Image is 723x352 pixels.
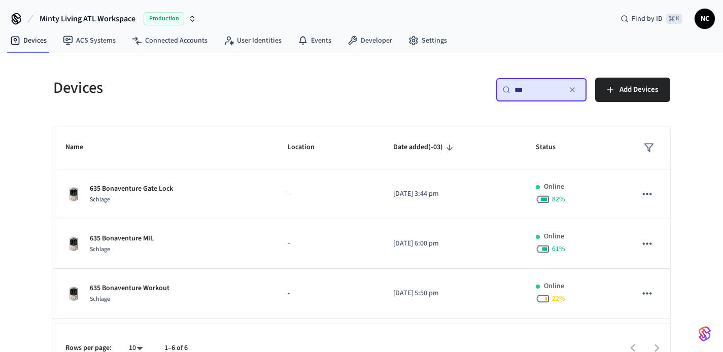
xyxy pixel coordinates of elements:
[339,31,400,50] a: Developer
[595,78,670,102] button: Add Devices
[536,139,569,155] span: Status
[216,31,290,50] a: User Identities
[696,10,714,28] span: NC
[288,189,369,199] p: -
[55,31,124,50] a: ACS Systems
[619,83,658,96] span: Add Devices
[612,10,691,28] div: Find by ID⌘ K
[65,186,82,202] img: Schlage Sense Smart Deadbolt with Camelot Trim, Front
[393,139,456,155] span: Date added(-03)
[53,78,356,98] h5: Devices
[400,31,455,50] a: Settings
[90,295,110,303] span: Schlage
[393,288,511,299] p: [DATE] 5:50 pm
[90,184,173,194] p: 635 Bonaventure Gate Lock
[40,13,135,25] span: Minty Living ATL Workspace
[288,238,369,249] p: -
[393,238,511,249] p: [DATE] 6:00 pm
[288,139,328,155] span: Location
[144,12,184,25] span: Production
[90,245,110,254] span: Schlage
[124,31,216,50] a: Connected Accounts
[288,288,369,299] p: -
[552,194,565,204] span: 82 %
[544,182,564,192] p: Online
[90,233,154,244] p: 635 Bonaventure MIL
[290,31,339,50] a: Events
[90,195,110,204] span: Schlage
[552,294,565,304] span: 22 %
[695,9,715,29] button: NC
[544,281,564,292] p: Online
[393,189,511,199] p: [DATE] 3:44 pm
[2,31,55,50] a: Devices
[65,236,82,252] img: Schlage Sense Smart Deadbolt with Camelot Trim, Front
[632,14,663,24] span: Find by ID
[65,286,82,302] img: Schlage Sense Smart Deadbolt with Camelot Trim, Front
[666,14,682,24] span: ⌘ K
[65,139,96,155] span: Name
[90,283,169,294] p: 635 Bonaventure Workout
[552,244,565,254] span: 61 %
[699,326,711,342] img: SeamLogoGradient.69752ec5.svg
[544,231,564,242] p: Online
